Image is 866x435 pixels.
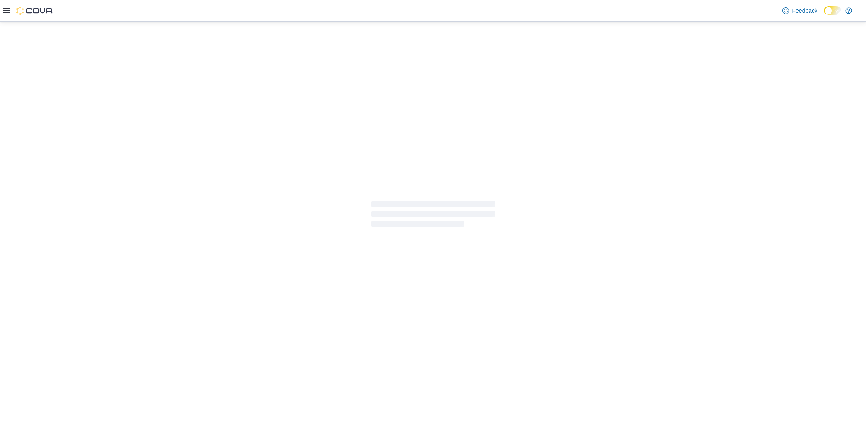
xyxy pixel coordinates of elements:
span: Loading [371,202,495,229]
a: Feedback [779,2,821,19]
img: Cova [16,7,53,15]
input: Dark Mode [824,6,841,15]
span: Feedback [792,7,817,15]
